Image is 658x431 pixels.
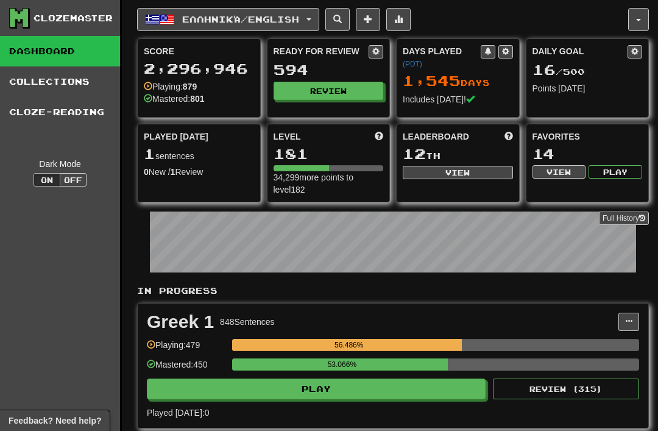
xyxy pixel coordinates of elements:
div: Includes [DATE]! [403,93,513,105]
button: On [34,173,60,187]
span: 16 [532,61,556,78]
div: Dark Mode [9,158,111,170]
div: New / Review [144,166,254,178]
span: 1 [144,145,155,162]
span: Played [DATE] [144,130,208,143]
div: Points [DATE] [532,82,643,94]
strong: 1 [171,167,175,177]
button: Ελληνικά/English [137,8,319,31]
button: Play [147,379,486,399]
span: Score more points to level up [375,130,383,143]
div: 848 Sentences [220,316,275,328]
span: This week in points, UTC [504,130,513,143]
div: sentences [144,146,254,162]
button: Search sentences [325,8,350,31]
span: 1,545 [403,72,461,89]
div: th [403,146,513,162]
p: In Progress [137,285,649,297]
strong: 801 [190,94,204,104]
span: Level [274,130,301,143]
div: Favorites [532,130,643,143]
div: Daily Goal [532,45,628,59]
div: 181 [274,146,384,162]
div: Ready for Review [274,45,369,57]
button: Play [589,165,642,179]
button: Add sentence to collection [356,8,380,31]
span: Played [DATE]: 0 [147,408,209,418]
div: 34,299 more points to level 182 [274,171,384,196]
strong: 879 [183,82,197,91]
div: Clozemaster [34,12,113,24]
div: Mastered: [144,93,205,105]
span: Ελληνικά / English [182,14,299,24]
button: View [403,166,513,179]
div: 53.066% [236,358,448,371]
span: Open feedback widget [9,415,101,427]
button: Review (315) [493,379,639,399]
button: Review [274,82,384,100]
button: Off [60,173,87,187]
div: Mastered: 450 [147,358,226,379]
div: Greek 1 [147,313,214,331]
strong: 0 [144,167,149,177]
span: / 500 [532,66,585,77]
div: Day s [403,73,513,89]
button: More stats [386,8,411,31]
div: 14 [532,146,643,162]
div: 2,296,946 [144,61,254,76]
button: View [532,165,586,179]
div: 56.486% [236,339,462,351]
div: Playing: [144,80,197,93]
a: Full History [599,212,649,225]
div: Days Played [403,45,481,69]
div: Score [144,45,254,57]
span: Leaderboard [403,130,469,143]
span: 12 [403,145,426,162]
a: (PDT) [403,60,422,68]
div: Playing: 479 [147,339,226,359]
div: 594 [274,62,384,77]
